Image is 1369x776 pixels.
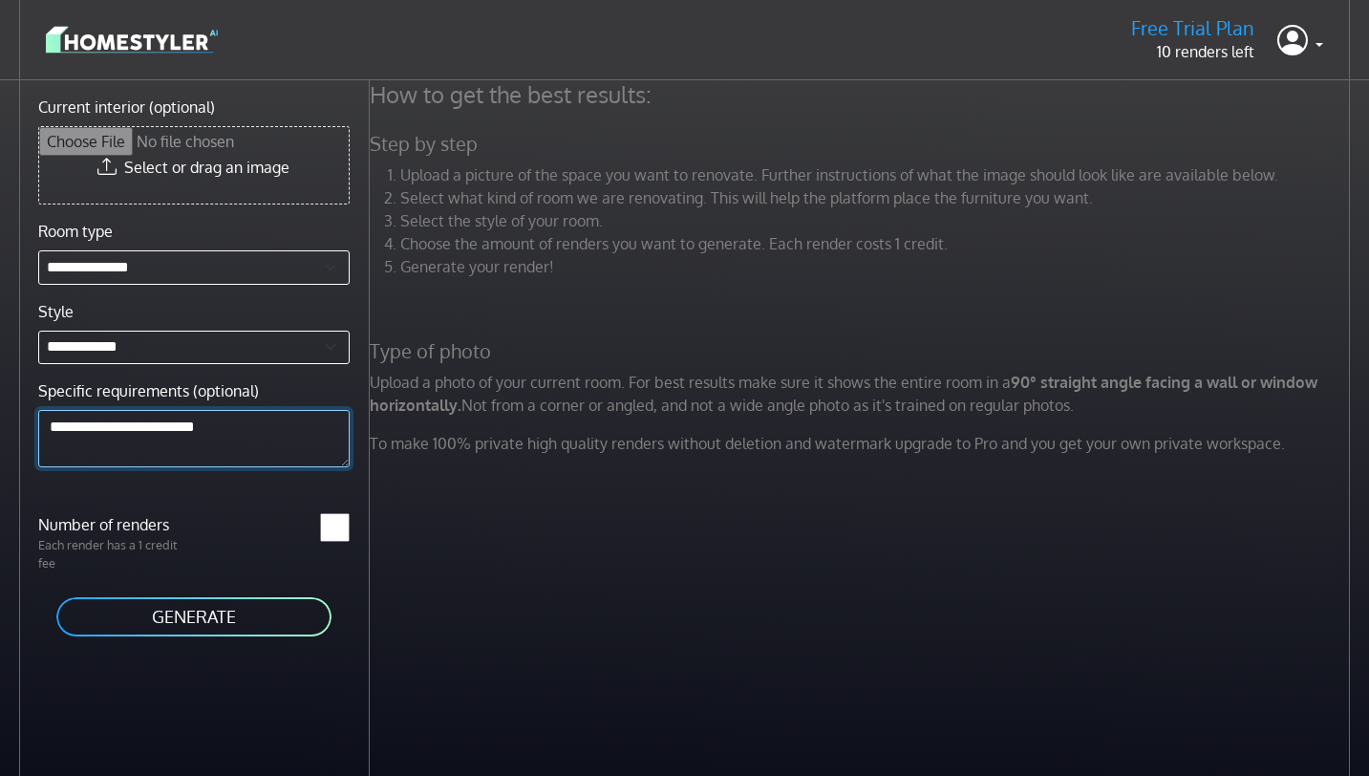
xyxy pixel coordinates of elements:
[358,371,1366,417] p: Upload a photo of your current room. For best results make sure it shows the entire room in a Not...
[38,220,113,243] label: Room type
[38,300,74,323] label: Style
[400,186,1355,209] li: Select what kind of room we are renovating. This will help the platform place the furniture you w...
[400,232,1355,255] li: Choose the amount of renders you want to generate. Each render costs 1 credit.
[358,339,1366,363] h5: Type of photo
[27,536,194,572] p: Each render has a 1 credit fee
[400,163,1355,186] li: Upload a picture of the space you want to renovate. Further instructions of what the image should...
[370,373,1317,415] strong: 90° straight angle facing a wall or window horizontally.
[358,432,1366,455] p: To make 100% private high quality renders without deletion and watermark upgrade to Pro and you g...
[400,255,1355,278] li: Generate your render!
[54,595,333,638] button: GENERATE
[1131,16,1254,40] h5: Free Trial Plan
[358,132,1366,156] h5: Step by step
[400,209,1355,232] li: Select the style of your room.
[27,513,194,536] label: Number of renders
[46,23,218,56] img: logo-3de290ba35641baa71223ecac5eacb59cb85b4c7fdf211dc9aaecaaee71ea2f8.svg
[358,80,1366,109] h4: How to get the best results:
[1131,40,1254,63] p: 10 renders left
[38,96,215,119] label: Current interior (optional)
[38,379,259,402] label: Specific requirements (optional)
